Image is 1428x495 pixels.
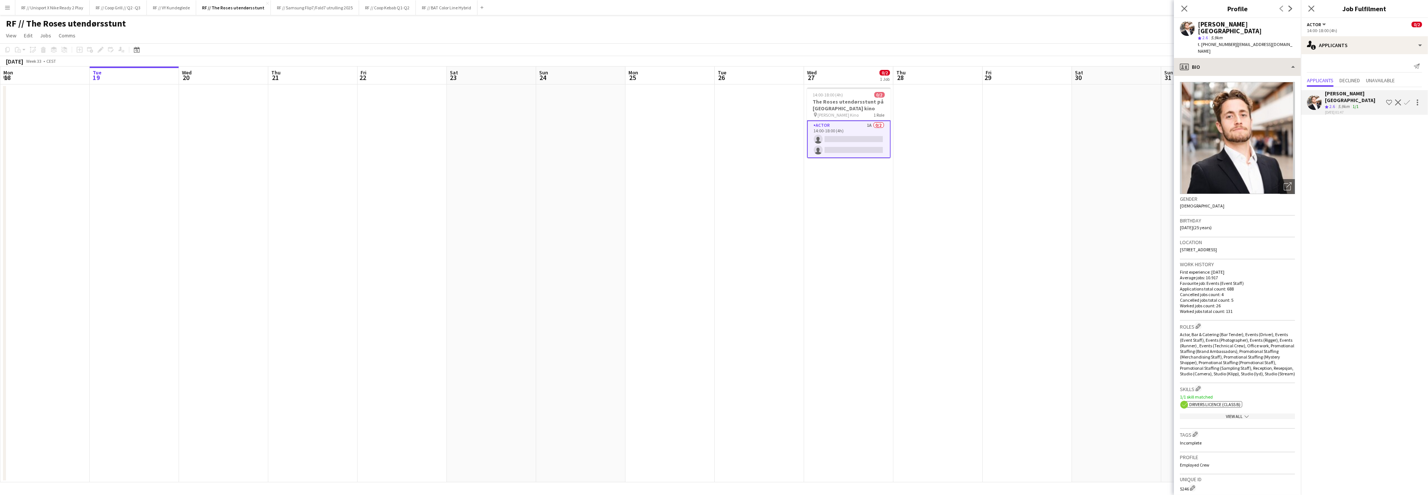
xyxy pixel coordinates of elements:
[818,112,859,118] span: [PERSON_NAME] Kino
[1180,280,1295,286] p: Favourite job: Events (Event Staff)
[1163,73,1173,82] span: 31
[450,69,458,76] span: Sat
[1198,41,1237,47] span: t. [PHONE_NUMBER]
[1198,21,1295,34] div: [PERSON_NAME][GEOGRAPHIC_DATA]
[6,58,23,65] div: [DATE]
[1180,430,1295,438] h3: Tags
[37,31,54,40] a: Jobs
[1074,73,1083,82] span: 30
[1280,179,1295,194] div: Open photos pop-in
[1339,78,1360,83] span: Declined
[1209,35,1224,40] span: 5.9km
[449,73,458,82] span: 23
[1325,110,1383,115] div: [DATE] 01:47
[1180,476,1295,483] h3: Unique ID
[21,31,35,40] a: Edit
[1325,90,1383,104] div: [PERSON_NAME][GEOGRAPHIC_DATA]
[1307,78,1333,83] span: Applicants
[718,69,726,76] span: Tue
[1180,196,1295,202] h3: Gender
[1412,22,1422,27] span: 0/2
[1307,22,1321,27] span: Actor
[1180,385,1295,393] h3: Skills
[1180,322,1295,330] h3: Roles
[717,73,726,82] span: 26
[24,32,33,39] span: Edit
[627,73,638,82] span: 25
[1180,269,1295,275] p: First experience: [DATE]
[880,70,890,76] span: 0/2
[813,92,843,98] span: 14:00-18:00 (4h)
[874,112,885,118] span: 1 Role
[6,32,16,39] span: View
[874,92,885,98] span: 0/2
[1301,4,1428,13] h3: Job Fulfilment
[1180,292,1295,297] p: Cancelled jobs count: 4
[1174,58,1301,76] div: Bio
[359,73,367,82] span: 22
[1180,440,1295,446] p: Incomplete
[1180,82,1295,194] img: Crew avatar or photo
[1180,462,1295,468] p: Employed Crew
[895,73,906,82] span: 28
[806,73,817,82] span: 27
[1180,297,1295,303] p: Cancelled jobs total count: 5
[1180,203,1224,209] span: [DEMOGRAPHIC_DATA]
[92,73,102,82] span: 19
[1180,247,1217,252] span: [STREET_ADDRESS]
[1180,217,1295,224] h3: Birthday
[196,0,271,15] button: RF // The Roses utendørsstunt
[1180,303,1295,308] p: Worked jobs count: 26
[3,31,19,40] a: View
[1366,78,1395,83] span: Unavailable
[880,76,890,82] div: 1 Job
[2,73,13,82] span: 18
[1301,36,1428,54] div: Applicants
[6,18,126,29] h1: RF // The Roses utendørsstunt
[46,58,56,64] div: CEST
[807,87,891,158] div: 14:00-18:00 (4h)0/2The Roses utendørsstunt på [GEOGRAPHIC_DATA] kino [PERSON_NAME] Kino1 RoleActo...
[181,73,192,82] span: 20
[1180,261,1295,268] h3: Work history
[1307,22,1327,27] button: Actor
[361,69,367,76] span: Fri
[1174,4,1301,13] h3: Profile
[896,69,906,76] span: Thu
[1202,35,1208,40] span: 2.6
[270,73,281,82] span: 21
[1180,239,1295,246] h3: Location
[1180,308,1295,314] p: Worked jobs total count: 131
[3,69,13,76] span: Mon
[539,69,548,76] span: Sun
[59,32,75,39] span: Comms
[90,0,147,15] button: RF // Coop Grill // Q2 -Q3
[1180,484,1295,492] div: 5246
[1189,402,1240,407] span: Drivers Licence (Class B)
[807,98,891,112] h3: The Roses utendørsstunt på [GEOGRAPHIC_DATA] kino
[15,0,90,15] button: RF // Unisport X Nike Ready 2 Play
[147,0,196,15] button: RF // VY Kundeglede
[1180,225,1212,230] span: [DATE] (25 years)
[271,0,359,15] button: RF // Samsung Flip7/Fold7 utrulling 2025
[1353,104,1359,109] app-skills-label: 1/1
[538,73,548,82] span: 24
[1180,394,1295,400] p: 1/1 skill matched
[1180,413,1295,419] div: View All
[359,0,416,15] button: RF // Coop Kebab Q1-Q2
[986,69,992,76] span: Fri
[1180,275,1295,280] p: Average jobs: 10.917
[40,32,51,39] span: Jobs
[182,69,192,76] span: Wed
[25,58,43,64] span: Week 33
[416,0,477,15] button: RF // BAT Color Line Hybrid
[1180,286,1295,292] p: Applications total count: 688
[1180,454,1295,461] h3: Profile
[1307,28,1422,33] div: 14:00-18:00 (4h)
[1075,69,1083,76] span: Sat
[1329,104,1335,109] span: 2.6
[93,69,102,76] span: Tue
[1336,104,1351,110] div: 5.9km
[628,69,638,76] span: Mon
[1164,69,1173,76] span: Sun
[56,31,78,40] a: Comms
